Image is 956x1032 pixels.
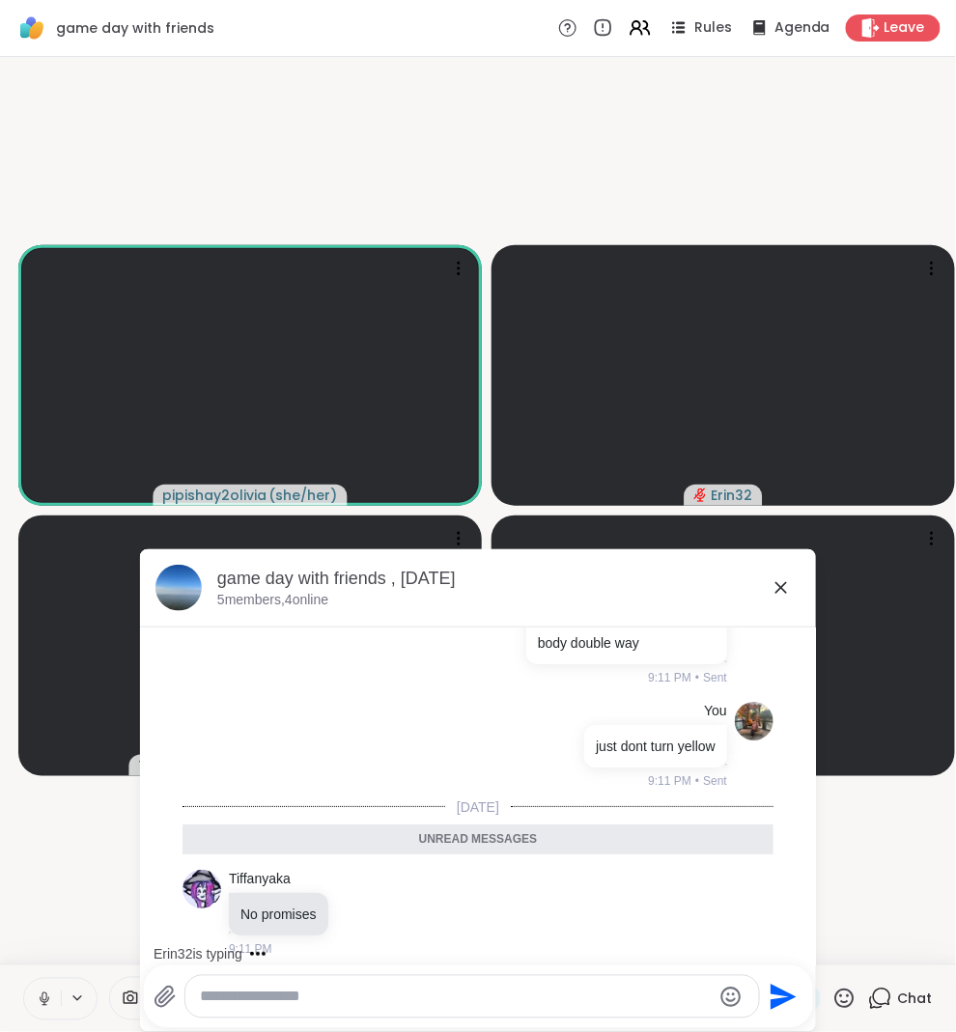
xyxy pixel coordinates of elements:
[704,702,727,721] h4: You
[703,772,727,790] span: Sent
[56,18,214,38] span: game day with friends
[163,486,267,505] span: pipishay2olivia
[898,990,933,1009] span: Chat
[648,669,691,686] span: 9:11 PM
[648,772,691,790] span: 9:11 PM
[240,905,317,924] p: No promises
[155,565,202,611] img: game day with friends , Oct 12
[712,486,753,505] span: Erin32
[774,18,830,38] span: Agenda
[269,486,338,505] span: ( she/her )
[183,870,221,908] img: https://sharewell-space-live.sfo3.digitaloceanspaces.com/user-generated/c119739d-7237-4932-a94b-0...
[183,824,773,855] div: Unread messages
[445,797,511,817] span: [DATE]
[229,870,291,889] a: Tiffanyaka
[885,18,925,38] span: Leave
[154,944,242,963] div: Erin32 is typing
[735,702,773,740] img: https://sharewell-space-live.sfo3.digitaloceanspaces.com/user-generated/55b63ce6-323a-4f13-9d6e-1...
[695,669,699,686] span: •
[695,772,699,790] span: •
[694,488,708,502] span: audio-muted
[15,12,48,44] img: ShareWell Logomark
[694,18,732,38] span: Rules
[703,669,727,686] span: Sent
[217,567,801,591] div: game day with friends , [DATE]
[139,756,215,775] span: Tiffanyaka
[596,737,716,756] p: just dont turn yellow
[217,591,328,610] p: 5 members, 4 online
[538,633,716,653] p: body double way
